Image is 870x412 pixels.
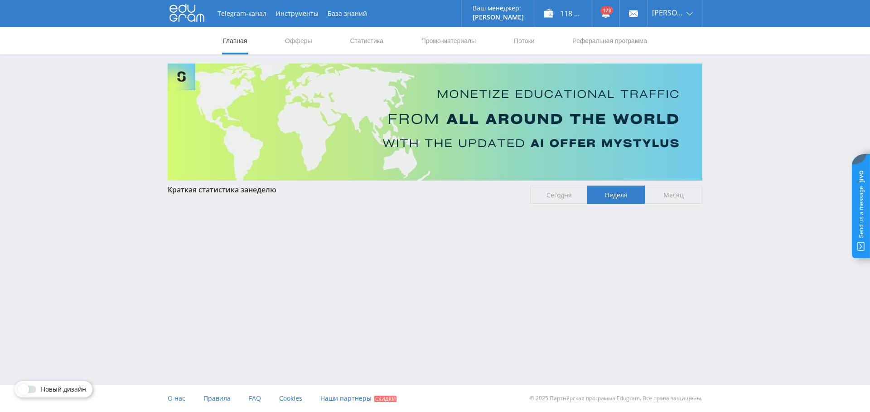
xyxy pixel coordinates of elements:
[168,385,185,412] a: О нас
[222,27,248,54] a: Главная
[374,396,396,402] span: Скидки
[249,385,261,412] a: FAQ
[279,394,302,402] span: Cookies
[473,5,524,12] p: Ваш менеджер:
[284,27,313,54] a: Офферы
[420,27,477,54] a: Промо-материалы
[473,14,524,21] p: [PERSON_NAME]
[203,394,231,402] span: Правила
[645,186,702,204] span: Месяц
[587,186,645,204] span: Неделя
[249,394,261,402] span: FAQ
[440,385,702,412] div: © 2025 Партнёрская программа Edugram. Все права защищены.
[168,394,185,402] span: О нас
[168,64,702,181] img: Banner
[530,186,588,204] span: Сегодня
[349,27,384,54] a: Статистика
[513,27,536,54] a: Потоки
[203,385,231,412] a: Правила
[320,385,396,412] a: Наши партнеры Скидки
[168,186,521,194] div: Краткая статистика за
[248,185,276,195] span: неделю
[41,386,86,393] span: Новый дизайн
[571,27,648,54] a: Реферальная программа
[279,385,302,412] a: Cookies
[652,9,684,16] span: [PERSON_NAME]
[320,394,372,402] span: Наши партнеры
